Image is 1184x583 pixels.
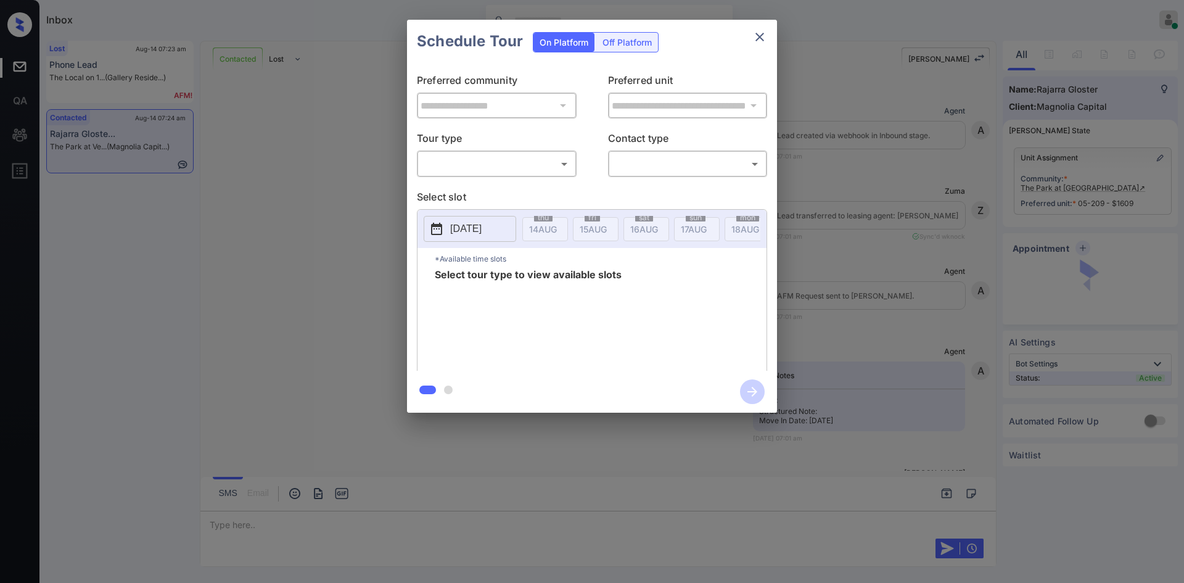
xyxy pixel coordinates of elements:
[435,270,622,368] span: Select tour type to view available slots
[533,33,594,52] div: On Platform
[596,33,658,52] div: Off Platform
[608,73,768,93] p: Preferred unit
[608,131,768,151] p: Contact type
[417,189,767,209] p: Select slot
[417,73,577,93] p: Preferred community
[407,20,533,63] h2: Schedule Tour
[417,131,577,151] p: Tour type
[450,221,482,236] p: [DATE]
[424,216,516,242] button: [DATE]
[747,25,772,49] button: close
[435,248,767,270] p: *Available time slots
